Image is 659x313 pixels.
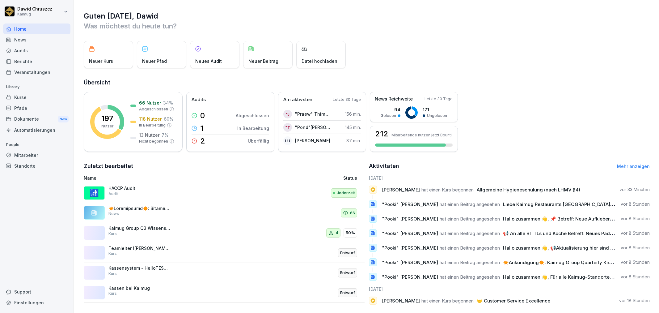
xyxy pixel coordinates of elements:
a: Kaimug Group Q3 Wissens-CheckKurs450% [84,223,365,243]
p: Nicht begonnen [139,139,168,144]
span: 🤝 Customer Service Excellence [477,298,550,304]
p: Kurs [108,271,117,277]
p: Ungelesen [427,113,447,118]
p: Letzte 30 Tage [425,96,453,102]
p: 197 [101,115,113,122]
p: Datei hochladen [302,58,337,64]
p: Entwurf [340,290,355,296]
span: "Pooki" [PERSON_NAME] [382,245,438,251]
a: Einstellungen [3,297,70,308]
p: 118 Nutzer [139,116,162,122]
a: Home [3,24,70,34]
p: 2 [200,137,205,145]
span: "Pooki" [PERSON_NAME] [382,216,438,222]
p: In Bearbeitung [139,122,166,128]
a: ✴️Loremipsumd✴️: Sitame Conse Adipiscin Elitseddo Eiusm - Temp Incid Utlabo etd magnaal enima Min... [84,203,365,223]
span: "Pooki" [PERSON_NAME] [382,274,438,280]
a: Veranstaltungen [3,67,70,78]
p: 34 % [163,100,173,106]
p: Kaimug [17,12,52,16]
a: Pfade [3,103,70,114]
p: vor 8 Stunden [621,259,650,265]
a: Kurse [3,92,70,103]
p: Kurs [108,251,117,256]
span: hat einen Beitrag angesehen [440,259,500,265]
p: Neuer Beitrag [248,58,278,64]
p: vor 18 Stunden [619,298,650,304]
p: 1 [200,125,204,132]
p: Audits [192,96,206,103]
span: [PERSON_NAME] [382,298,420,304]
a: News [3,34,70,45]
p: 145 min. [345,124,361,131]
a: Automatisierungen [3,125,70,135]
span: hat einen Beitrag angesehen [440,216,500,222]
h2: Übersicht [84,78,650,87]
div: Dokumente [3,114,70,125]
p: Kaimug Group Q3 Wissens-Check [108,225,170,231]
h6: [DATE] [369,175,650,181]
p: Name [84,175,261,181]
a: Audits [3,45,70,56]
p: vor 8 Stunden [621,230,650,236]
p: 156 min. [345,111,361,117]
p: Kurs [108,231,117,237]
p: 66 [350,210,355,216]
p: HACCP Audit [108,186,170,191]
p: News Reichweite [375,96,413,103]
p: People [3,140,70,150]
p: 171 [423,106,447,113]
p: 94 [381,106,400,113]
h1: Guten [DATE], Dawid [84,11,650,21]
a: Teamleiter ([PERSON_NAME])KursEntwurf [84,243,365,263]
div: "J [283,110,292,118]
span: "Pooki" [PERSON_NAME] [382,230,438,236]
a: Berichte [3,56,70,67]
p: vor 8 Stunden [621,274,650,280]
div: "T [283,123,292,132]
p: vor 8 Stunden [621,201,650,207]
p: Gelesen [381,113,396,118]
a: Mitarbeiter [3,150,70,161]
p: Library [3,82,70,92]
p: Was möchtest du heute tun? [84,21,650,31]
p: Neuer Kurs [89,58,113,64]
p: Abgeschlossen [236,112,269,119]
p: 0 [200,112,205,119]
p: "Praew" Thirakarn Jumpadang [295,111,331,117]
p: vor 8 Stunden [621,245,650,251]
div: LU [283,136,292,145]
p: Abgeschlossen [139,106,168,112]
p: vor 33 Minuten [619,187,650,193]
span: hat einen Beitrag angesehen [440,230,500,236]
a: 🚮HACCP AuditAuditJederzeit [84,183,365,203]
p: 7 % [162,132,168,138]
p: Überfällig [248,138,269,144]
p: Teamleiter ([PERSON_NAME]) [108,246,170,251]
span: hat einen Beitrag angesehen [440,201,500,207]
span: hat einen Beitrag angesehen [440,274,500,280]
span: Allgemeine Hygieneschulung (nach LHMV §4) [477,187,580,193]
p: Kassensystem - HelloTESS ([PERSON_NAME]) [108,265,170,271]
p: Status [343,175,357,181]
p: 13 Nutzer [139,132,160,138]
h3: 212 [375,130,388,138]
p: Entwurf [340,270,355,276]
p: Neues Audit [195,58,222,64]
p: 87 min. [346,137,361,144]
p: "Pond"[PERSON_NAME] [295,124,331,131]
a: DokumenteNew [3,114,70,125]
p: News [108,211,119,217]
p: 66 Nutzer [139,100,161,106]
p: [PERSON_NAME] [295,137,330,144]
p: Entwurf [340,250,355,256]
a: Kassensystem - HelloTESS ([PERSON_NAME])KursEntwurf [84,263,365,283]
p: Jederzeit [337,190,355,196]
p: Kassen bei Kaimug [108,285,170,291]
